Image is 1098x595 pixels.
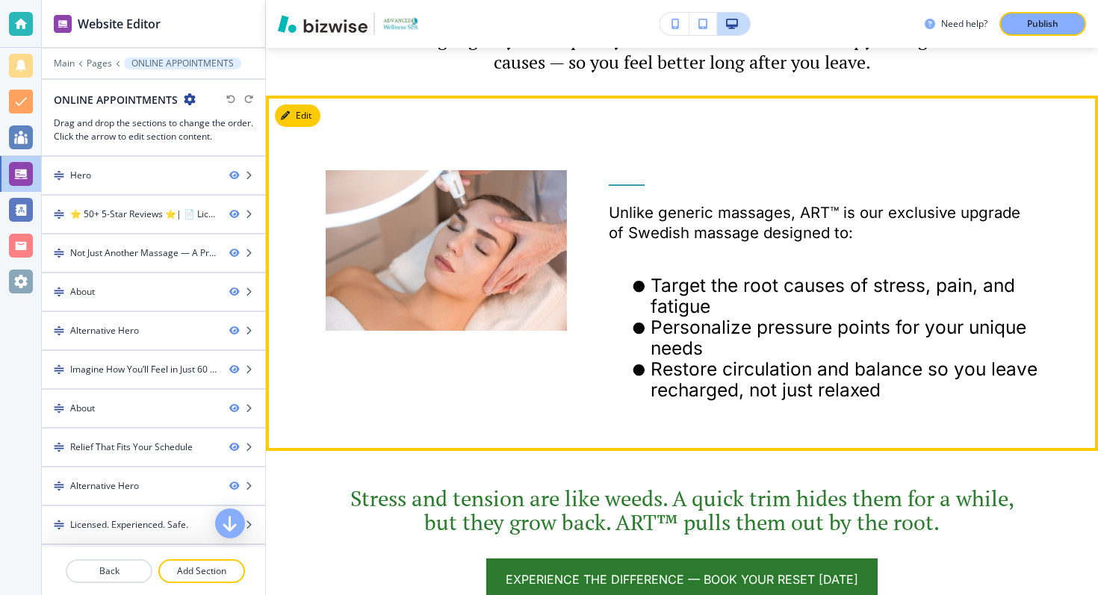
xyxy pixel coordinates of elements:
[42,545,265,582] div: DragLasting Relief for Less Than a Night Out
[609,203,1025,242] span: Unlike generic massages, ART™ is our exclusive upgrade of Swedish massage designed to:
[70,479,139,493] div: Alternative Hero
[381,16,421,31] img: Your Logo
[54,58,75,69] button: Main
[78,15,161,33] h2: Website Editor
[54,15,72,33] img: editor icon
[70,402,95,415] div: About
[124,57,241,69] button: ONLINE APPOINTMENTS
[326,170,567,331] img: 694d96542807abc94e0e4021de6eabe3.webp
[651,358,1043,401] span: Restore circulation and balance so you leave recharged, not just relaxed
[54,520,64,530] img: Drag
[67,564,151,578] p: Back
[70,246,217,260] div: Not Just Another Massage — A Proven Upgrade
[54,442,64,452] img: Drag
[651,274,1020,317] span: Target the root causes of stress, pain, and fatigue
[54,92,178,108] h2: ONLINE APPOINTMENTS
[160,564,244,578] p: Add Section
[42,351,265,388] div: Drag Imagine How You’ll Feel in Just 60 Minutes
[350,484,1020,536] span: Stress and tension are like weeds. A quick trim hides them for a while, but they grow back. ART™ ...
[42,196,265,233] div: Drag⭐ 50+ 5-Star Reviews ⭐| 📄 Licensed Therapists (600+ Hours Training) | ⏰ Open Until 7pm
[87,58,112,69] button: Pages
[42,390,265,427] div: DragAbout
[70,208,217,221] div: ⭐ 50+ 5-Star Reviews ⭐| 📄 Licensed Therapists (600+ Hours Training) | ⏰ Open Until 7pm
[131,58,234,69] p: ONLINE APPOINTMENTS
[70,285,95,299] div: About
[54,325,64,336] img: Drag
[42,157,265,194] div: DragHero
[54,116,253,143] h3: Drag and drop the sections to change the order. Click the arrow to edit section content.
[332,28,1032,73] p: Most massages give you temporary relief. Advanced Relief Therapy™ targets the root causes — so yo...
[54,209,64,219] img: Drag
[42,273,265,311] div: DragAbout
[278,15,367,33] img: Bizwise Logo
[999,12,1086,36] button: Publish
[70,169,91,182] div: Hero
[158,559,245,583] button: Add Section
[70,363,217,376] div: Imagine How You’ll Feel in Just 60 Minutes
[54,170,64,181] img: Drag
[651,316,1032,359] span: Personalize pressure points for your unique needs
[54,364,64,375] img: Drag
[70,324,139,337] div: Alternative Hero
[54,481,64,491] img: Drag
[54,287,64,297] img: Drag
[66,559,152,583] button: Back
[275,105,320,127] button: Edit
[1027,17,1058,31] p: Publish
[70,518,188,532] div: Licensed. Experienced. Safe.
[42,467,265,505] div: DragAlternative Hero
[506,570,858,588] span: Experience the Difference — Book Your Reset [DATE]
[941,17,987,31] h3: Need help?
[42,234,265,272] div: DragNot Just Another Massage — A Proven Upgrade
[70,440,193,454] div: Relief That Fits Your Schedule
[42,506,265,543] div: DragLicensed. Experienced. Safe.
[54,403,64,414] img: Drag
[42,429,265,466] div: DragRelief That Fits Your Schedule
[42,312,265,349] div: DragAlternative Hero
[54,248,64,258] img: Drag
